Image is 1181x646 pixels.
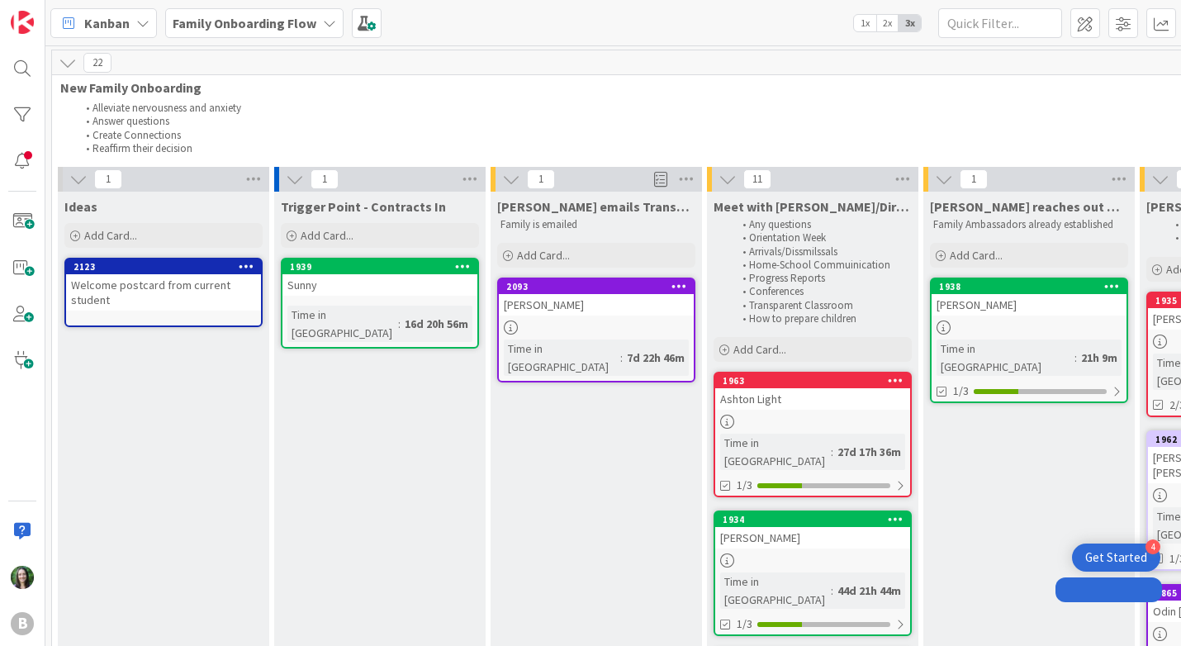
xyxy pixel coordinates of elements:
[960,169,988,189] span: 1
[932,294,1126,316] div: [PERSON_NAME]
[282,259,477,274] div: 1939
[715,373,910,410] div: 1963Ashton Light
[720,434,831,470] div: Time in [GEOGRAPHIC_DATA]
[499,294,694,316] div: [PERSON_NAME]
[173,15,316,31] b: Family Onboarding Flow
[715,388,910,410] div: Ashton Light
[733,218,909,231] li: Any questions
[499,279,694,294] div: 2093
[733,342,786,357] span: Add Card...
[500,218,692,231] p: Family is emailed
[497,278,695,382] a: 2093[PERSON_NAME]Time in [GEOGRAPHIC_DATA]:7d 22h 46m
[74,261,261,273] div: 2123
[720,572,831,609] div: Time in [GEOGRAPHIC_DATA]
[715,373,910,388] div: 1963
[527,169,555,189] span: 1
[833,582,905,600] div: 44d 21h 44m
[311,169,339,189] span: 1
[66,274,261,311] div: Welcome postcard from current student
[733,231,909,245] li: Orientation Week
[932,279,1126,316] div: 1938[PERSON_NAME]
[504,340,620,376] div: Time in [GEOGRAPHIC_DATA]
[83,53,111,73] span: 22
[953,382,969,400] span: 1/3
[94,169,122,189] span: 1
[714,372,912,497] a: 1963Ashton LightTime in [GEOGRAPHIC_DATA]:27d 17h 36m1/3
[84,13,130,33] span: Kanban
[66,259,261,274] div: 2123
[11,612,34,635] div: B
[737,615,752,633] span: 1/3
[939,281,1126,292] div: 1938
[715,512,910,549] div: 1934[PERSON_NAME]
[64,198,97,215] span: Ideas
[743,169,771,189] span: 11
[733,299,909,312] li: Transparent Classroom
[281,258,479,349] a: 1939SunnyTime in [GEOGRAPHIC_DATA]:16d 20h 56m
[723,375,910,387] div: 1963
[937,340,1074,376] div: Time in [GEOGRAPHIC_DATA]
[11,11,34,34] img: Visit kanbanzone.com
[401,315,472,333] div: 16d 20h 56m
[930,278,1128,403] a: 1938[PERSON_NAME]Time in [GEOGRAPHIC_DATA]:21h 9m1/3
[282,274,477,296] div: Sunny
[938,8,1062,38] input: Quick Filter...
[1085,549,1147,566] div: Get Started
[497,198,695,215] span: Lorraine emails Transparent Classroom information
[714,198,912,215] span: Meet with Meagan/Director of Education
[1072,544,1160,572] div: Open Get Started checklist, remaining modules: 4
[282,259,477,296] div: 1939Sunny
[733,312,909,325] li: How to prepare children
[517,248,570,263] span: Add Card...
[733,259,909,272] li: Home-School Commuinication
[831,582,833,600] span: :
[831,443,833,461] span: :
[623,349,689,367] div: 7d 22h 46m
[899,15,921,31] span: 3x
[499,279,694,316] div: 2093[PERSON_NAME]
[714,511,912,636] a: 1934[PERSON_NAME]Time in [GEOGRAPHIC_DATA]:44d 21h 44m1/3
[737,477,752,494] span: 1/3
[715,527,910,549] div: [PERSON_NAME]
[506,281,694,292] div: 2093
[733,245,909,259] li: Arrivals/Dissmilssals
[1145,539,1160,554] div: 4
[833,443,905,461] div: 27d 17h 36m
[287,306,398,342] div: Time in [GEOGRAPHIC_DATA]
[733,285,909,298] li: Conferences
[876,15,899,31] span: 2x
[281,198,446,215] span: Trigger Point - Contracts In
[64,258,263,327] a: 2123Welcome postcard from current student
[398,315,401,333] span: :
[11,566,34,589] img: ML
[933,218,1125,231] p: Family Ambassadors already established
[66,259,261,311] div: 2123Welcome postcard from current student
[620,349,623,367] span: :
[930,198,1128,215] span: Kehr reaches out with parent ambassador
[950,248,1003,263] span: Add Card...
[301,228,353,243] span: Add Card...
[84,228,137,243] span: Add Card...
[733,272,909,285] li: Progress Reports
[932,279,1126,294] div: 1938
[723,514,910,525] div: 1934
[1077,349,1122,367] div: 21h 9m
[854,15,876,31] span: 1x
[1074,349,1077,367] span: :
[290,261,477,273] div: 1939
[715,512,910,527] div: 1934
